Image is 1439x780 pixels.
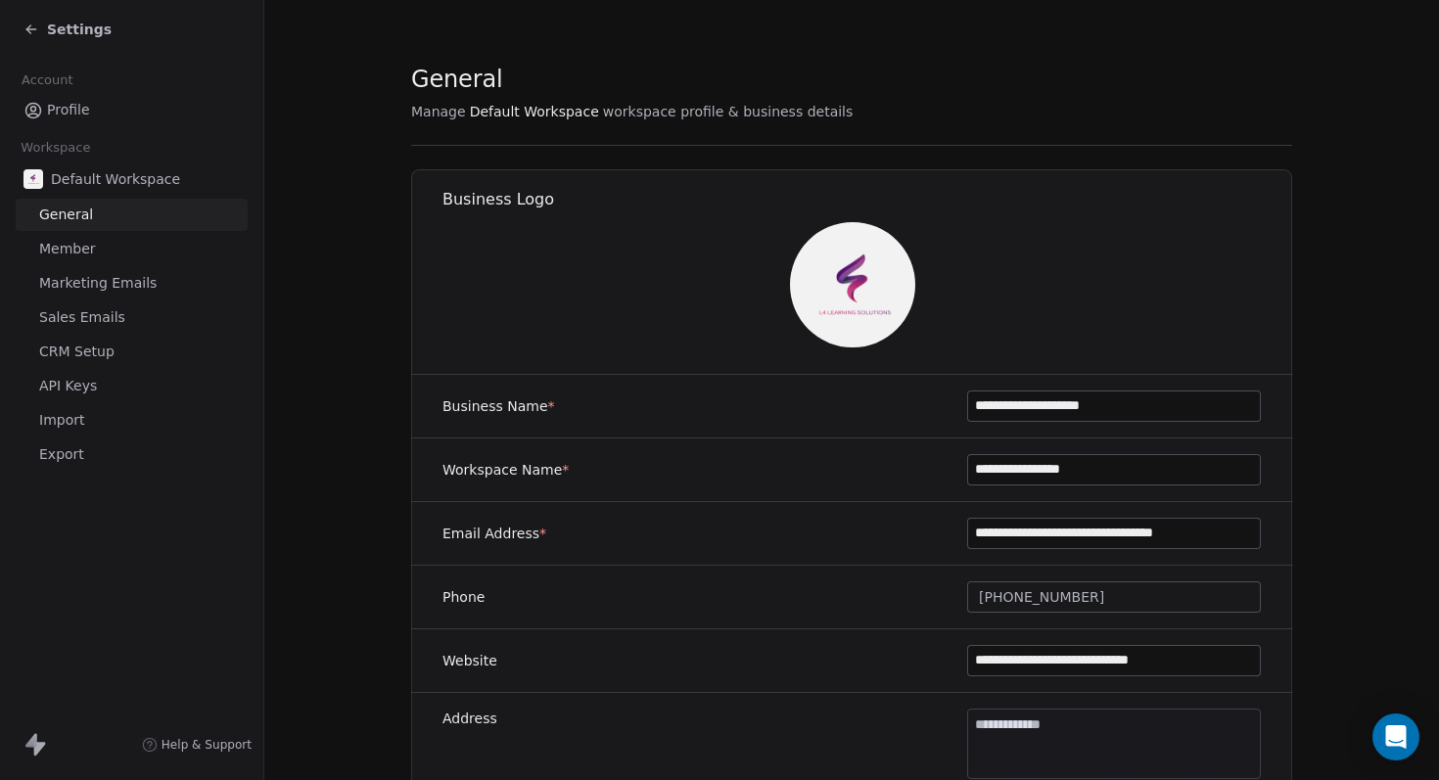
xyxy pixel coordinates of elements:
[39,410,84,431] span: Import
[442,460,569,480] label: Workspace Name
[470,102,599,121] span: Default Workspace
[142,737,252,753] a: Help & Support
[1372,713,1419,760] div: Open Intercom Messenger
[13,66,81,95] span: Account
[16,233,248,265] a: Member
[39,239,96,259] span: Member
[790,222,915,347] img: L4%20logo%20thin%201.png
[16,404,248,436] a: Import
[39,307,125,328] span: Sales Emails
[39,342,115,362] span: CRM Setup
[39,205,93,225] span: General
[16,267,248,299] a: Marketing Emails
[603,102,854,121] span: workspace profile & business details
[39,273,157,294] span: Marketing Emails
[442,651,497,670] label: Website
[967,581,1261,613] button: [PHONE_NUMBER]
[442,587,485,607] label: Phone
[16,438,248,471] a: Export
[39,444,84,465] span: Export
[16,301,248,334] a: Sales Emails
[16,94,248,126] a: Profile
[442,524,546,543] label: Email Address
[16,370,248,402] a: API Keys
[16,199,248,231] a: General
[51,169,180,189] span: Default Workspace
[979,587,1104,608] span: [PHONE_NUMBER]
[442,709,497,728] label: Address
[47,20,112,39] span: Settings
[47,100,90,120] span: Profile
[411,65,503,94] span: General
[442,396,555,416] label: Business Name
[39,376,97,396] span: API Keys
[16,336,248,368] a: CRM Setup
[162,737,252,753] span: Help & Support
[411,102,466,121] span: Manage
[23,20,112,39] a: Settings
[442,189,1293,210] h1: Business Logo
[13,133,99,162] span: Workspace
[23,169,43,189] img: L4%20logo%20thin%201.png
